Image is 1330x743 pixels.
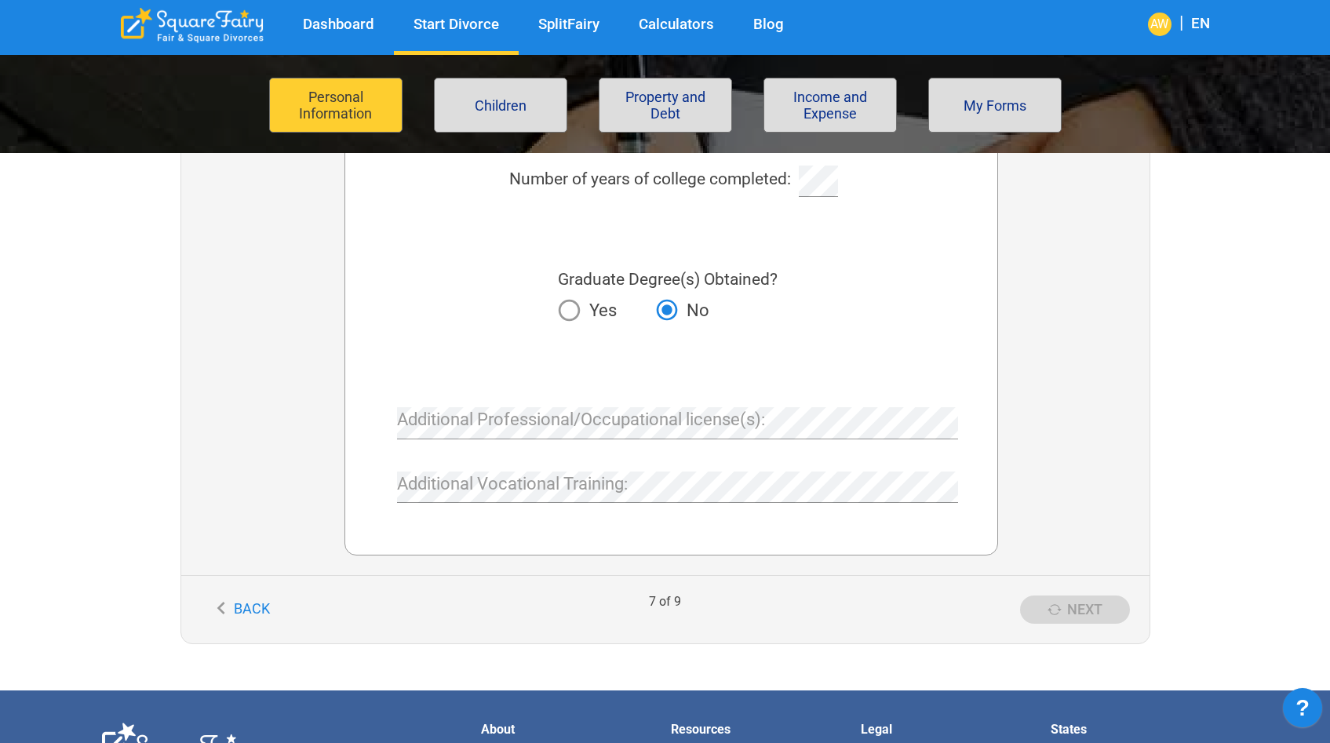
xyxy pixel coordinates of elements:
[558,268,813,330] div: Graduate Degree(s) Obtained?
[671,723,848,737] li: Resources
[1051,723,1228,737] li: States
[394,16,519,34] a: Start Divorce
[599,78,732,133] button: Property and Debt
[510,595,820,608] div: 7 of 9
[619,16,734,34] a: Calculators
[763,78,897,133] button: Income and Expense
[861,723,1038,737] li: Legal
[1191,14,1210,35] div: EN
[434,78,567,133] button: Children
[519,16,619,34] a: SplitFairy
[481,723,658,737] li: About
[1275,680,1330,743] iframe: JSD widget
[121,8,264,43] div: SquareFairy Logo
[283,16,394,34] a: Dashboard
[734,16,803,34] a: Blog
[928,78,1062,133] button: My Forms
[687,302,709,319] span: No
[1171,13,1191,32] span: |
[589,302,617,319] span: Yes
[269,78,403,133] button: Personal Information
[201,595,286,621] button: Back
[509,169,791,188] div: Number of years of college completed:
[1148,13,1171,36] div: AW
